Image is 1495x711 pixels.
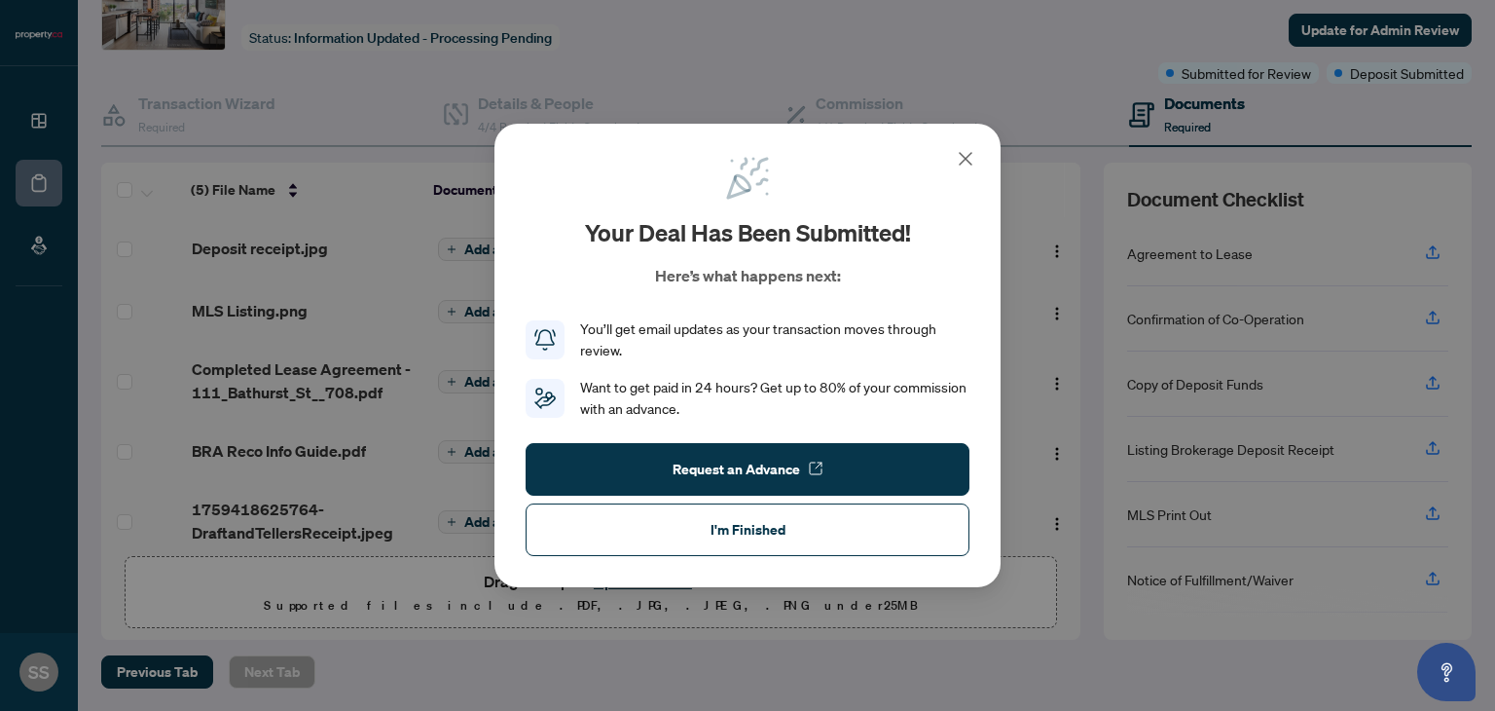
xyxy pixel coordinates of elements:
[711,514,785,545] span: I'm Finished
[526,443,969,496] button: Request an Advance
[1417,643,1476,701] button: Open asap
[580,377,969,420] div: Want to get paid in 24 hours? Get up to 80% of your commission with an advance.
[655,264,841,287] p: Here’s what happens next:
[526,504,969,556] button: I'm Finished
[580,318,969,361] div: You’ll get email updates as your transaction moves through review.
[585,217,911,248] h2: Your deal has been submitted!
[673,454,800,485] span: Request an Advance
